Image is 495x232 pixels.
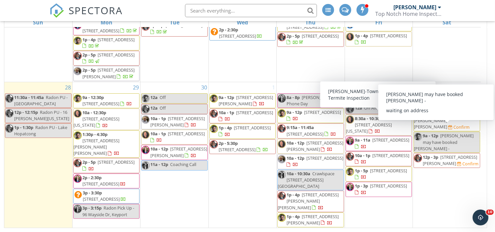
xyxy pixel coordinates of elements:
img: screen_shot_20230525_at_5.56.01_pm.png [278,33,286,41]
span: Radon Pick Up - 96 Wayside Dr, Keyport [82,205,134,217]
a: 3p - 3:30p [STREET_ADDRESS] [73,189,139,204]
span: [STREET_ADDRESS][PERSON_NAME] [423,154,477,166]
span: [STREET_ADDRESS] [370,168,407,174]
span: 11:30a - 11:45a [14,94,44,100]
a: 1p - 5p [STREET_ADDRESS] [346,167,412,182]
a: Go to September 30, 2025 [200,82,208,93]
span: [STREET_ADDRESS][PERSON_NAME] [287,140,343,152]
a: [STREET_ADDRESS] [73,20,139,35]
span: Off [160,94,166,100]
a: Go to October 1, 2025 [271,82,276,93]
img: screen_shot_20230525_at_5.56.01_pm.png [5,109,14,117]
span: 1p - 4p [219,125,232,131]
img: profile_pic.jpg [278,171,286,179]
span: [STREET_ADDRESS][PERSON_NAME] [219,94,273,107]
span: [STREET_ADDRESS] [168,131,205,137]
img: 08.jpg [141,146,150,154]
img: ff73928170184bb7beeb2543a7642b44.jpeg [346,168,354,176]
a: 10a - 12p [STREET_ADDRESS][PERSON_NAME] [277,139,344,154]
a: 9a - 12p [STREET_ADDRESS][PERSON_NAME] [209,93,276,108]
span: 12a [150,105,158,111]
img: image0_4.jpeg [346,116,354,124]
span: [STREET_ADDRESS] [82,101,119,107]
a: 10a - 1p [STREET_ADDRESS] [141,130,207,145]
div: Confirm [462,161,479,166]
span: 10a - 12p [287,155,304,161]
span: 12a [150,94,158,100]
span: [STREET_ADDRESS] [219,33,256,39]
a: 2p - 5p [STREET_ADDRESS][PERSON_NAME] [73,66,139,81]
a: 9a - 12:30p [STREET_ADDRESS] [73,93,139,108]
span: Ask First [432,94,449,100]
td: Go to October 1, 2025 [208,82,276,228]
a: Saturday [441,18,452,27]
span: 10a - 12:30p [82,110,106,116]
a: 1:30p - 4:30p [STREET_ADDRESS][PERSON_NAME][PERSON_NAME] [73,130,139,158]
a: 1p - 4p [STREET_ADDRESS][PERSON_NAME][PERSON_NAME] [277,191,344,212]
a: 1p - 4p [STREET_ADDRESS] [73,36,139,50]
span: 3p - 3:30p [83,190,102,196]
a: 9a - 12:30p [STREET_ADDRESS][PERSON_NAME][PERSON_NAME] Confirm [414,104,480,132]
img: 08.jpg [346,137,354,145]
img: screen_shot_20230525_at_5.56.01_pm.png [74,159,82,167]
span: 9a - 11a [355,137,370,143]
a: SPECTORA [49,9,123,23]
a: 8:30a - 10:30a [STREET_ADDRESS][US_STATE] [346,116,392,134]
span: 10 [486,210,494,215]
a: 1p - 3p [STREET_ADDRESS] [346,182,412,197]
td: Go to September 28, 2025 [4,82,72,228]
img: ff73928170184bb7beeb2543a7642b44.jpeg [141,94,150,103]
a: 1p - 4p [STREET_ADDRESS][PERSON_NAME][PERSON_NAME] [278,192,339,210]
span: 9a - 12p [423,133,438,139]
img: 08.jpg [346,183,354,191]
img: screen_shot_20230525_at_5.56.01_pm.png [141,105,150,113]
a: Friday [374,18,384,27]
a: Go to October 2, 2025 [339,82,345,93]
a: 2p - 5:30p [STREET_ADDRESS] [209,139,276,154]
span: 12a [355,105,362,111]
a: 12p - 3p [STREET_ADDRESS][PERSON_NAME] Confirm [414,153,480,168]
a: 1p - 4p [STREET_ADDRESS] [346,32,412,47]
img: screen_shot_20230525_at_5.56.01_pm.png [210,140,218,149]
span: [STREET_ADDRESS] [236,110,273,116]
span: 1:30p - 4:30p [82,131,108,137]
div: [PERSON_NAME] [393,4,436,11]
span: [STREET_ADDRESS] [219,147,256,152]
a: 1p - 4p [STREET_ADDRESS] [209,124,276,139]
span: [STREET_ADDRESS] [287,131,324,137]
a: Wednesday [235,18,249,27]
img: 08.jpg [74,205,82,213]
td: Go to October 3, 2025 [345,82,413,228]
a: 12p - 3p [STREET_ADDRESS][PERSON_NAME] [423,154,477,166]
span: [STREET_ADDRESS] [302,33,339,39]
span: 10a - 1p [150,131,166,137]
a: 10a - 1p [STREET_ADDRESS][PERSON_NAME] [150,116,205,128]
span: 1p - 4p [287,214,300,219]
a: 10a - 12:30p [STREET_ADDRESS][US_STATE] [73,109,139,130]
span: [STREET_ADDRESS][PERSON_NAME] [287,214,339,226]
div: Top Notch Home Inspection [375,11,441,17]
img: The Best Home Inspection Software - Spectora [49,3,64,18]
a: 9a - 12p [STREET_ADDRESS][PERSON_NAME] [219,94,273,107]
span: [STREET_ADDRESS] [98,159,135,165]
span: [STREET_ADDRESS] [306,155,343,161]
img: image0_4.jpeg [278,140,286,148]
span: Radon PU - [GEOGRAPHIC_DATA] [14,94,68,107]
span: [STREET_ADDRESS] [372,152,409,158]
span: 1p - 4p [287,192,300,198]
span: 10a - 12p [150,146,168,152]
span: [STREET_ADDRESS] [370,33,407,39]
a: 1p - 4p [STREET_ADDRESS] [219,125,271,137]
a: 2p - 5p [STREET_ADDRESS] [82,52,135,64]
a: 1p - 4p [STREET_ADDRESS] [355,33,407,45]
span: 10a - 12p [287,140,304,146]
a: 10a - 12p [STREET_ADDRESS][PERSON_NAME] [287,140,343,152]
a: Go to October 4, 2025 [475,82,481,93]
a: 1p - 4p [STREET_ADDRESS][PERSON_NAME] [277,213,344,227]
img: ff73928170184bb7beeb2543a7642b44.jpeg [414,105,422,113]
img: screen_shot_20230525_at_5.56.01_pm.png [414,154,422,162]
span: 1p - 3p [355,183,368,189]
img: screen_shot_20230525_at_5.56.01_pm.png [5,94,14,103]
img: 08.jpg [74,175,82,183]
span: [STREET_ADDRESS][PERSON_NAME][PERSON_NAME] [414,111,460,130]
